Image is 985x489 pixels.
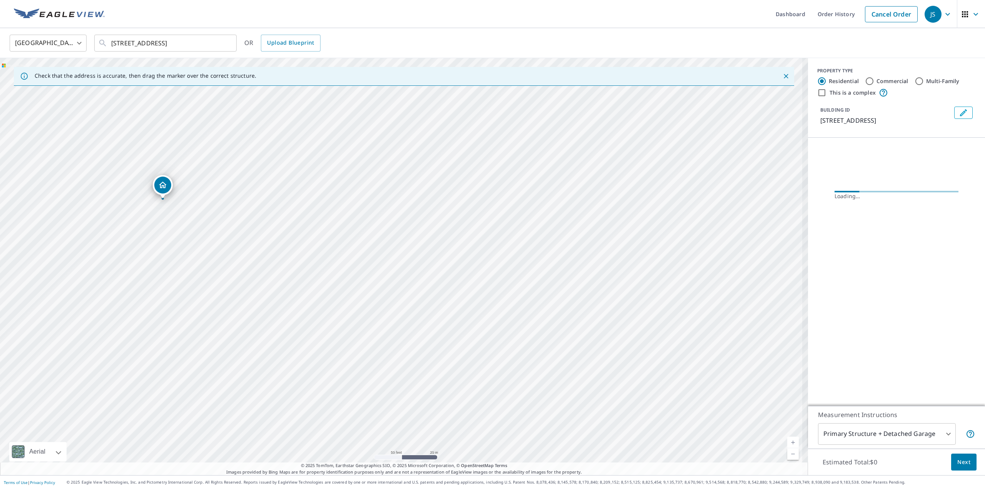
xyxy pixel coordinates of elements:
label: Multi-Family [926,77,960,85]
a: Current Level 19, Zoom In [787,437,799,448]
label: This is a complex [830,89,876,97]
div: Dropped pin, building 1, Residential property, 10788 Cedar Creek Rd Cedarburg, WI 53012 [153,175,173,199]
p: © 2025 Eagle View Technologies, Inc. and Pictometry International Corp. All Rights Reserved. Repo... [67,479,981,485]
p: [STREET_ADDRESS] [820,116,951,125]
div: JS [925,6,942,23]
a: Current Level 19, Zoom Out [787,448,799,460]
a: Upload Blueprint [261,35,320,52]
a: Privacy Policy [30,480,55,485]
div: OR [244,35,321,52]
div: Primary Structure + Detached Garage [818,423,956,445]
button: Close [781,71,791,81]
div: Loading… [835,192,958,200]
p: Check that the address is accurate, then drag the marker over the correct structure. [35,72,256,79]
span: Your report will include the primary structure and a detached garage if one exists. [966,429,975,439]
div: Aerial [27,442,48,461]
p: | [4,480,55,485]
div: [GEOGRAPHIC_DATA] [10,32,87,54]
label: Residential [829,77,859,85]
input: Search by address or latitude-longitude [111,32,221,54]
a: Cancel Order [865,6,918,22]
span: Next [957,457,970,467]
div: Aerial [9,442,67,461]
p: BUILDING ID [820,107,850,113]
div: PROPERTY TYPE [817,67,976,74]
label: Commercial [876,77,908,85]
span: Upload Blueprint [267,38,314,48]
a: Terms [495,462,508,468]
p: Measurement Instructions [818,410,975,419]
p: Estimated Total: $0 [816,454,883,471]
button: Edit building 1 [954,107,973,119]
img: EV Logo [14,8,105,20]
span: © 2025 TomTom, Earthstar Geographics SIO, © 2025 Microsoft Corporation, © [301,462,508,469]
a: OpenStreetMap [461,462,493,468]
button: Next [951,454,977,471]
a: Terms of Use [4,480,28,485]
